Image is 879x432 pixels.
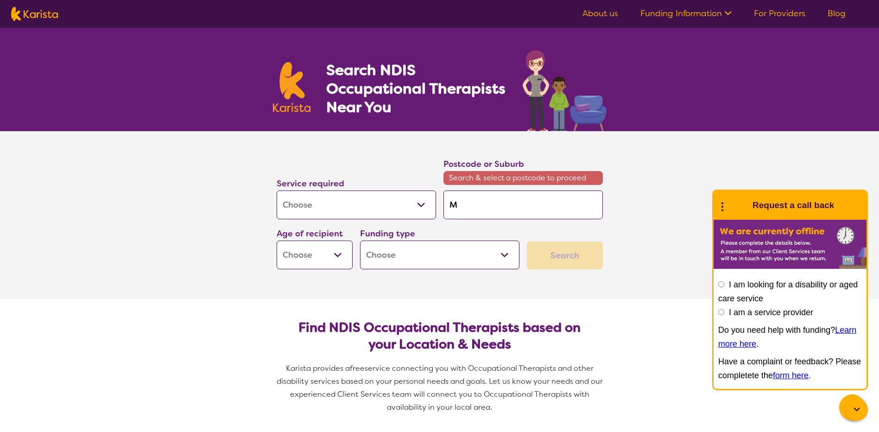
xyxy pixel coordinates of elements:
label: I am looking for a disability or aged care service [718,280,858,303]
label: Postcode or Suburb [443,159,524,170]
a: For Providers [754,8,805,19]
img: Karista offline chat form to request call back [714,220,866,269]
h1: Request a call back [753,198,834,212]
a: Blog [828,8,846,19]
input: Type [443,191,603,219]
a: Funding Information [640,8,732,19]
a: form here [773,371,809,380]
img: occupational-therapy [523,50,607,131]
span: Karista provides a [286,363,350,373]
p: Have a complaint or feedback? Please completete the . [718,355,862,382]
span: Search & select a postcode to proceed [443,171,603,185]
span: service connecting you with Occupational Therapists and other disability services based on your p... [277,363,605,412]
p: Do you need help with funding? . [718,323,862,351]
a: About us [582,8,618,19]
label: Funding type [360,228,415,239]
img: Karista logo [273,62,311,112]
span: free [350,363,365,373]
label: I am a service provider [729,308,813,317]
h1: Search NDIS Occupational Therapists Near You [326,61,506,116]
img: Karista [728,196,747,215]
h2: Find NDIS Occupational Therapists based on your Location & Needs [284,319,595,353]
img: Karista logo [11,7,58,21]
label: Age of recipient [277,228,343,239]
button: Channel Menu [839,394,865,420]
label: Service required [277,178,344,189]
